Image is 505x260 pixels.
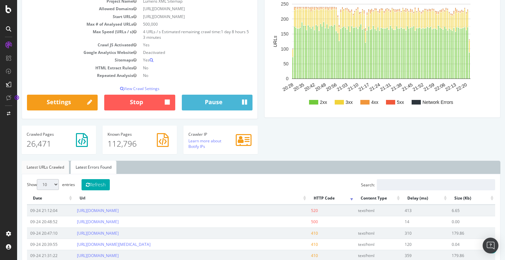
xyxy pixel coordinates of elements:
td: Yes [123,56,235,64]
td: 09-24 20:47:10 [10,227,57,239]
text: 20:42 [286,82,299,92]
td: 0.04 [431,239,478,250]
td: Max Speed (URLs / s) [10,28,123,41]
td: text/html [338,205,384,216]
a: [URL][DOMAIN_NAME] [60,219,102,225]
text: 20:35 [275,82,288,92]
text: 21:45 [384,82,397,92]
td: 500,000 [123,20,235,28]
a: Latest Errors Found [54,161,99,174]
text: Network Errors [405,100,436,105]
td: text/html [338,227,384,239]
div: Tooltip anchor [14,95,20,101]
td: 120 [384,239,431,250]
td: Sitemaps [10,56,123,64]
td: 310 [384,227,431,239]
td: Google Analytics Website [10,49,123,56]
td: Max # of Analysed URLs [10,20,123,28]
text: 150 [264,31,272,36]
text: 21:59 [405,82,418,92]
td: 4 URLs / s Estimated remaining crawl time: [123,28,235,41]
text: 2xx [303,100,310,105]
span: 520 [294,208,301,213]
td: Start URLs [10,13,123,20]
text: 21:10 [329,82,342,92]
a: Learn more about Botify IPs [171,138,204,149]
a: Settings [10,95,81,110]
td: 179.86 [431,227,478,239]
label: Search: [344,179,478,190]
select: Showentries [20,179,42,190]
td: [URL][DOMAIN_NAME] [123,5,235,12]
td: [URL][DOMAIN_NAME] [123,13,235,20]
text: 100 [264,46,272,52]
a: [URL][DOMAIN_NAME] [60,253,102,258]
td: 413 [384,205,431,216]
span: 1 day 8 hours 53 minutes [126,29,232,40]
td: 09-24 20:48:52 [10,216,57,227]
td: 09-24 21:12:04 [10,205,57,216]
text: 21:03 [319,82,331,92]
text: 22:20 [438,82,451,92]
text: 0 [269,76,272,82]
td: No [123,64,235,72]
text: 20:56 [308,82,321,92]
text: 5xx [380,100,387,105]
text: 20:49 [297,82,310,92]
td: Deactivated [123,49,235,56]
text: 21:38 [373,82,386,92]
text: 20:28 [264,82,277,92]
text: 50 [266,61,272,66]
button: Refresh [64,179,93,190]
text: 4xx [354,100,361,105]
input: Search: [360,179,478,190]
button: Pause [165,95,235,110]
td: text/html [338,239,384,250]
text: 21:31 [362,82,375,92]
label: Show entries [10,179,58,190]
td: HTML Extract Rules [10,64,123,72]
h4: Crawler IP [171,132,236,136]
span: 500 [294,219,301,225]
td: Repeated Analysis [10,72,123,79]
a: [URL][DOMAIN_NAME] [60,208,102,213]
text: 3xx [328,100,336,105]
p: 26,471 [10,138,74,149]
td: Crawl JS Activated [10,41,123,49]
span: 410 [294,230,301,236]
th: Content Type: activate to sort column ascending [338,192,384,205]
text: URLs [255,36,261,47]
td: 6.65 [431,205,478,216]
text: 21:52 [395,82,407,92]
span: 410 [294,242,301,247]
text: 250 [264,2,272,7]
p: View Crawl Settings [10,86,235,91]
a: [URL][DOMAIN_NAME] [60,230,102,236]
text: 22:13 [427,82,440,92]
text: 21:17 [340,82,353,92]
h4: Pages Crawled [10,132,74,136]
th: HTTP Code: activate to sort column ascending [291,192,337,205]
text: 21:24 [351,82,364,92]
td: 0.00 [431,216,478,227]
th: Size (Kb): activate to sort column ascending [431,192,478,205]
td: No [123,72,235,79]
th: Date: activate to sort column ascending [10,192,57,205]
td: 14 [384,216,431,227]
th: Url: activate to sort column ascending [57,192,291,205]
div: Open Intercom Messenger [483,238,498,253]
a: Latest URLs Crawled [5,161,52,174]
td: Allowed Domains [10,5,123,12]
th: Delay (ms): activate to sort column ascending [384,192,431,205]
text: 22:06 [416,82,429,92]
span: 410 [294,253,301,258]
a: [URL][DOMAIN_NAME][MEDICAL_DATA] [60,242,133,247]
button: Stop [87,95,158,110]
p: 112,796 [90,138,155,149]
td: Yes [123,41,235,49]
h4: Pages Known [90,132,155,136]
text: 200 [264,16,272,22]
td: 09-24 20:39:55 [10,239,57,250]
